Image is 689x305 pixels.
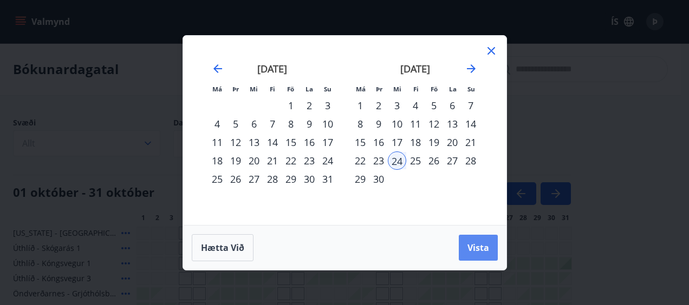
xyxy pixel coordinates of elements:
div: 17 [318,133,337,151]
td: Choose fimmtudagur, 7. maí 2026 as your check-out date. It’s available. [263,115,282,133]
td: Choose laugardagur, 20. júní 2026 as your check-out date. It’s available. [443,133,461,151]
small: Fi [270,85,275,93]
td: Choose mánudagur, 8. júní 2026 as your check-out date. It’s available. [351,115,369,133]
td: Choose sunnudagur, 7. júní 2026 as your check-out date. It’s available. [461,96,480,115]
div: 5 [425,96,443,115]
div: 9 [300,115,318,133]
td: Choose miðvikudagur, 17. júní 2026 as your check-out date. It’s available. [388,133,406,151]
div: 11 [406,115,425,133]
td: Choose föstudagur, 8. maí 2026 as your check-out date. It’s available. [282,115,300,133]
td: Choose mánudagur, 29. júní 2026 as your check-out date. It’s available. [351,170,369,188]
td: Choose laugardagur, 9. maí 2026 as your check-out date. It’s available. [300,115,318,133]
div: 3 [388,96,406,115]
div: 18 [406,133,425,151]
div: 17 [388,133,406,151]
td: Choose miðvikudagur, 10. júní 2026 as your check-out date. It’s available. [388,115,406,133]
div: 13 [443,115,461,133]
div: 28 [263,170,282,188]
div: 25 [406,151,425,170]
td: Choose mánudagur, 25. maí 2026 as your check-out date. It’s available. [208,170,226,188]
div: 9 [369,115,388,133]
td: Choose föstudagur, 22. maí 2026 as your check-out date. It’s available. [282,151,300,170]
td: Choose þriðjudagur, 26. maí 2026 as your check-out date. It’s available. [226,170,245,188]
td: Choose miðvikudagur, 13. maí 2026 as your check-out date. It’s available. [245,133,263,151]
strong: [DATE] [400,62,430,75]
td: Choose föstudagur, 26. júní 2026 as your check-out date. It’s available. [425,151,443,170]
div: 30 [300,170,318,188]
small: Fö [431,85,438,93]
td: Choose fimmtudagur, 25. júní 2026 as your check-out date. It’s available. [406,151,425,170]
div: 3 [318,96,337,115]
div: 1 [351,96,369,115]
td: Choose föstudagur, 29. maí 2026 as your check-out date. It’s available. [282,170,300,188]
div: 10 [388,115,406,133]
div: 24 [388,151,406,170]
button: Hætta við [192,234,253,261]
td: Choose mánudagur, 18. maí 2026 as your check-out date. It’s available. [208,151,226,170]
td: Choose sunnudagur, 3. maí 2026 as your check-out date. It’s available. [318,96,337,115]
td: Choose sunnudagur, 10. maí 2026 as your check-out date. It’s available. [318,115,337,133]
td: Choose þriðjudagur, 23. júní 2026 as your check-out date. It’s available. [369,151,388,170]
div: 22 [282,151,300,170]
small: La [449,85,457,93]
small: Su [467,85,475,93]
td: Choose þriðjudagur, 16. júní 2026 as your check-out date. It’s available. [369,133,388,151]
div: 8 [351,115,369,133]
span: Vista [467,242,489,254]
td: Choose fimmtudagur, 11. júní 2026 as your check-out date. It’s available. [406,115,425,133]
div: 26 [226,170,245,188]
div: 12 [226,133,245,151]
div: 29 [351,170,369,188]
td: Choose þriðjudagur, 19. maí 2026 as your check-out date. It’s available. [226,151,245,170]
div: 19 [226,151,245,170]
td: Choose mánudagur, 15. júní 2026 as your check-out date. It’s available. [351,133,369,151]
div: 2 [300,96,318,115]
div: Calendar [196,49,493,212]
td: Choose föstudagur, 15. maí 2026 as your check-out date. It’s available. [282,133,300,151]
small: Þr [376,85,382,93]
div: 15 [282,133,300,151]
div: 23 [369,151,388,170]
td: Choose sunnudagur, 28. júní 2026 as your check-out date. It’s available. [461,151,480,170]
small: Má [356,85,366,93]
td: Choose sunnudagur, 31. maí 2026 as your check-out date. It’s available. [318,170,337,188]
div: 16 [369,133,388,151]
td: Choose þriðjudagur, 5. maí 2026 as your check-out date. It’s available. [226,115,245,133]
td: Choose laugardagur, 27. júní 2026 as your check-out date. It’s available. [443,151,461,170]
div: 18 [208,151,226,170]
div: 15 [351,133,369,151]
td: Choose þriðjudagur, 12. maí 2026 as your check-out date. It’s available. [226,133,245,151]
td: Choose laugardagur, 2. maí 2026 as your check-out date. It’s available. [300,96,318,115]
div: 13 [245,133,263,151]
div: 29 [282,170,300,188]
div: 24 [318,151,337,170]
td: Choose föstudagur, 1. maí 2026 as your check-out date. It’s available. [282,96,300,115]
td: Choose föstudagur, 12. júní 2026 as your check-out date. It’s available. [425,115,443,133]
small: Fö [287,85,294,93]
td: Choose þriðjudagur, 2. júní 2026 as your check-out date. It’s available. [369,96,388,115]
td: Choose laugardagur, 16. maí 2026 as your check-out date. It’s available. [300,133,318,151]
div: 4 [208,115,226,133]
div: 14 [263,133,282,151]
div: 27 [443,151,461,170]
div: 10 [318,115,337,133]
td: Choose mánudagur, 4. maí 2026 as your check-out date. It’s available. [208,115,226,133]
td: Choose miðvikudagur, 20. maí 2026 as your check-out date. It’s available. [245,151,263,170]
td: Choose þriðjudagur, 30. júní 2026 as your check-out date. It’s available. [369,170,388,188]
td: Choose þriðjudagur, 9. júní 2026 as your check-out date. It’s available. [369,115,388,133]
td: Choose sunnudagur, 21. júní 2026 as your check-out date. It’s available. [461,133,480,151]
td: Choose fimmtudagur, 21. maí 2026 as your check-out date. It’s available. [263,151,282,170]
small: Su [324,85,331,93]
div: 14 [461,115,480,133]
td: Choose miðvikudagur, 27. maí 2026 as your check-out date. It’s available. [245,170,263,188]
div: 2 [369,96,388,115]
td: Choose fimmtudagur, 4. júní 2026 as your check-out date. It’s available. [406,96,425,115]
td: Choose mánudagur, 1. júní 2026 as your check-out date. It’s available. [351,96,369,115]
div: 20 [245,151,263,170]
div: 30 [369,170,388,188]
td: Selected as start date. miðvikudagur, 24. júní 2026 [388,151,406,170]
div: 16 [300,133,318,151]
div: 12 [425,115,443,133]
div: 1 [282,96,300,115]
small: La [305,85,313,93]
